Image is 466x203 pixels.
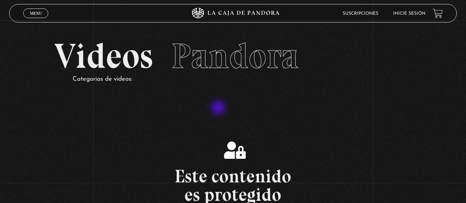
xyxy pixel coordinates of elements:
h2: Videos [54,39,412,74]
a: View your shopping cart [433,8,443,18]
p: Categorías de videos: [73,74,412,85]
a: Inicie sesión [393,11,425,16]
a: Suscripciones [343,11,378,16]
span: Menu [30,11,42,15]
span: Cerrar [27,17,45,22]
span: Pandora [171,35,299,77]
